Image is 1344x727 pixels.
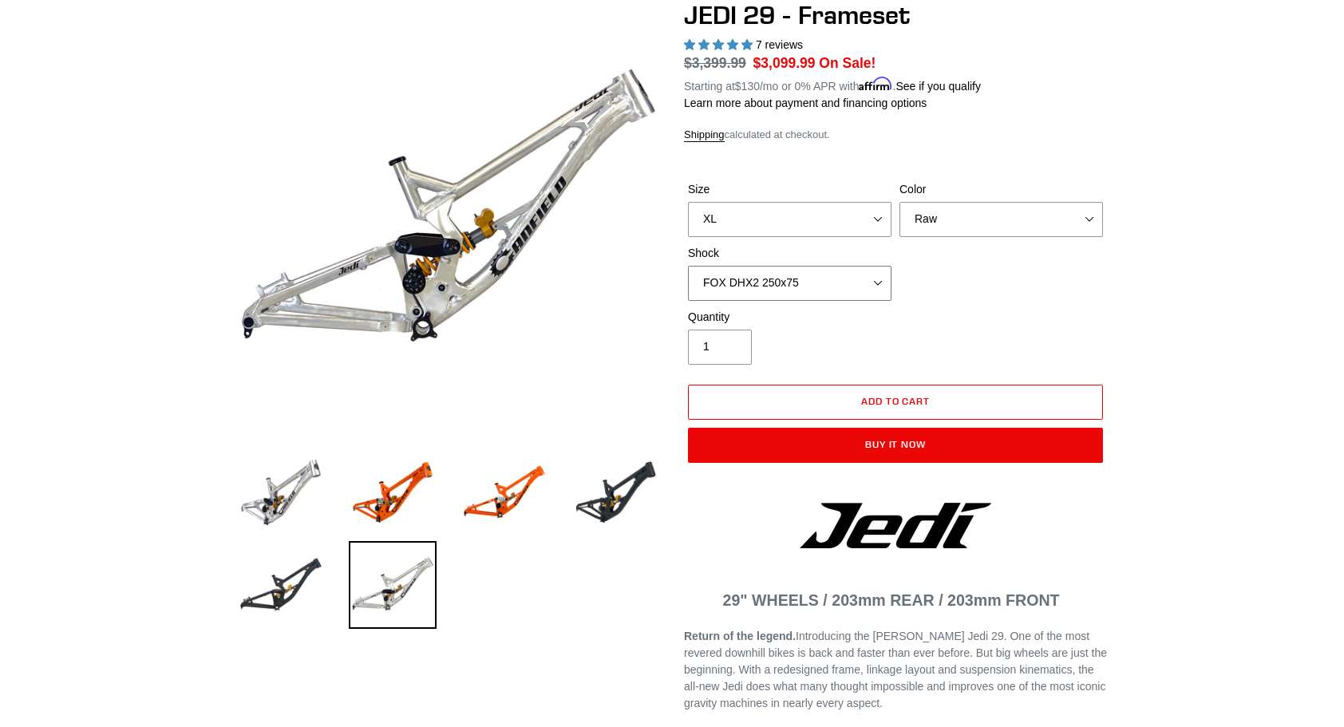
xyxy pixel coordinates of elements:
label: Quantity [688,309,891,326]
span: $130 [735,80,760,93]
img: Load image into Gallery viewer, JEDI 29 - Frameset [237,541,325,629]
a: Shipping [684,128,725,142]
a: Learn more about payment and financing options [684,97,927,109]
p: Starting at /mo or 0% APR with . [684,74,981,95]
img: Load image into Gallery viewer, JEDI 29 - Frameset [461,448,548,536]
a: See if you qualify - Learn more about Affirm Financing (opens in modal) [895,80,981,93]
span: Introducing the [PERSON_NAME] Jedi 29. One of the most revered downhill bikes is back and faster ... [684,630,1107,709]
img: Load image into Gallery viewer, JEDI 29 - Frameset [572,448,660,536]
div: calculated at checkout. [684,127,1107,143]
label: Shock [688,245,891,262]
span: 7 reviews [756,38,803,51]
label: Color [899,181,1103,198]
span: Add to cart [861,395,931,407]
span: Affirm [859,77,892,91]
span: On Sale! [819,53,876,73]
span: 5.00 stars [684,38,756,51]
s: $3,399.99 [684,55,746,71]
span: 29" WHEELS / 203mm REAR / 203mm FRONT [723,591,1060,609]
button: Add to cart [688,385,1103,420]
button: Buy it now [688,428,1103,463]
label: Size [688,181,891,198]
img: Load image into Gallery viewer, JEDI 29 - Frameset [237,448,325,536]
span: $3,099.99 [753,55,816,71]
img: Load image into Gallery viewer, JEDI 29 - Frameset [349,541,437,629]
b: Return of the legend. [684,630,796,642]
img: Load image into Gallery viewer, JEDI 29 - Frameset [349,448,437,536]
